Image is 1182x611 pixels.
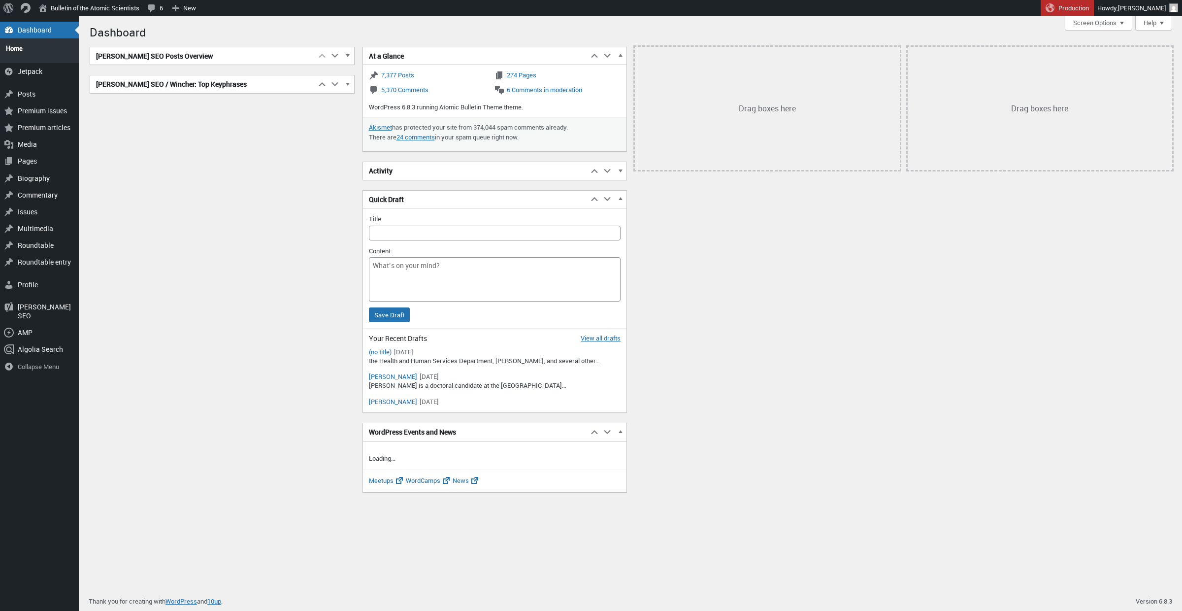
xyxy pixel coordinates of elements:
[369,102,523,111] span: WordPress 6.8.3 running Atomic Bulletin Theme theme.
[369,85,428,94] a: 5,370 Comments
[369,307,410,322] input: Save Draft
[369,246,391,255] label: Content
[369,123,392,132] a: Akismet
[369,195,404,204] span: Quick Draft
[90,47,316,65] h2: [PERSON_NAME] SEO Posts Overview
[369,123,621,142] p: has protected your site from 374,044 spam comments already. There are in your spam queue right now.
[363,470,627,492] p: | |
[363,47,589,65] h2: At a Glance
[369,214,381,223] label: Title
[363,423,589,441] h2: WordPress Events and News
[207,597,221,606] a: 10up
[165,597,197,606] a: WordPress
[1136,596,1172,606] p: Version 6.8.3
[369,334,621,343] h2: Your Recent Drafts
[90,21,1172,42] h1: Dashboard
[420,372,439,381] time: [DATE]
[420,397,439,406] time: [DATE]
[90,75,316,93] h2: [PERSON_NAME] SEO / Wincher: Top Keyphrases
[494,70,536,79] a: 274 Pages
[369,347,392,356] a: Edit “(no title)”
[369,372,417,381] a: Edit “Arush Lal”
[581,334,621,342] a: View all drafts
[396,133,435,141] a: 24 comments
[363,448,627,464] p: Loading…
[1118,3,1166,12] span: [PERSON_NAME]
[369,70,414,79] a: 7,377 Posts
[453,476,480,485] a: News
[369,356,621,366] p: the Health and Human Services Department, [PERSON_NAME], and several other…
[394,347,413,356] time: [DATE]
[1065,16,1132,31] button: Screen Options
[1135,16,1172,31] button: Help
[369,476,404,485] a: Meetups
[89,596,223,606] p: Thank you for creating with and .
[369,381,621,391] p: [PERSON_NAME] is a doctoral candidate at the [GEOGRAPHIC_DATA]…
[363,162,589,180] h2: Activity
[406,476,451,485] a: WordCamps
[369,397,417,406] a: Edit “Juan Manuel Santos”
[494,85,582,94] a: 6 Comments in moderation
